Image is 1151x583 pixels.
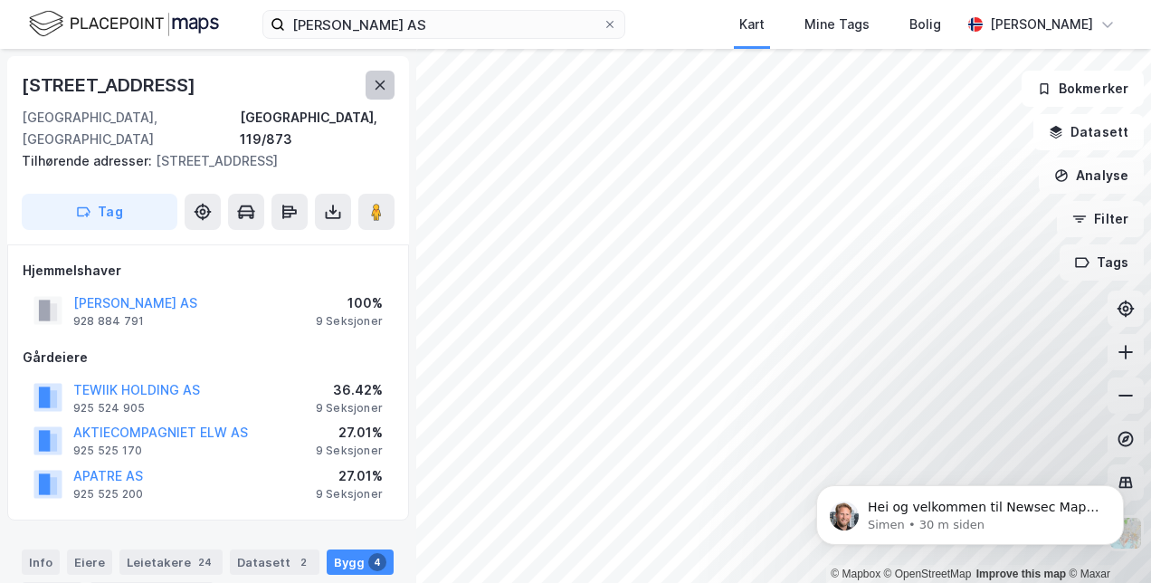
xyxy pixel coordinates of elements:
div: 925 524 905 [73,401,145,416]
div: 928 884 791 [73,314,144,329]
div: Hjemmelshaver [23,260,394,282]
img: logo.f888ab2527a4732fd821a326f86c7f29.svg [29,8,219,40]
div: [STREET_ADDRESS] [22,150,380,172]
div: 925 525 200 [73,487,143,502]
div: Datasett [230,550,319,575]
button: Tag [22,194,177,230]
div: Mine Tags [804,14,870,35]
div: Gårdeiere [23,347,394,368]
div: Kart [739,14,765,35]
div: Eiere [67,550,112,575]
div: [GEOGRAPHIC_DATA], 119/873 [240,107,395,150]
a: OpenStreetMap [884,568,972,580]
div: 9 Seksjoner [316,444,383,458]
span: Tilhørende adresser: [22,153,156,168]
button: Tags [1060,244,1144,281]
div: Info [22,550,60,575]
div: Leietakere [119,550,223,575]
a: Mapbox [831,568,880,580]
div: 2 [294,553,312,571]
button: Datasett [1033,114,1144,150]
button: Analyse [1039,158,1144,194]
div: Bygg [327,550,394,575]
div: [PERSON_NAME] [990,14,1093,35]
div: [GEOGRAPHIC_DATA], [GEOGRAPHIC_DATA] [22,107,240,150]
iframe: Intercom notifications melding [789,447,1151,574]
div: 9 Seksjoner [316,314,383,329]
div: 4 [368,553,386,571]
div: 9 Seksjoner [316,401,383,416]
div: 27.01% [316,465,383,487]
div: [STREET_ADDRESS] [22,71,199,100]
div: 36.42% [316,379,383,401]
button: Bokmerker [1022,71,1144,107]
div: 9 Seksjoner [316,487,383,502]
div: 925 525 170 [73,444,142,458]
div: 27.01% [316,422,383,444]
a: Improve this map [976,568,1066,580]
div: 100% [316,292,383,314]
input: Søk på adresse, matrikkel, gårdeiere, leietakere eller personer [285,11,603,38]
div: 24 [195,553,215,571]
div: Bolig [909,14,941,35]
button: Filter [1057,201,1144,237]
